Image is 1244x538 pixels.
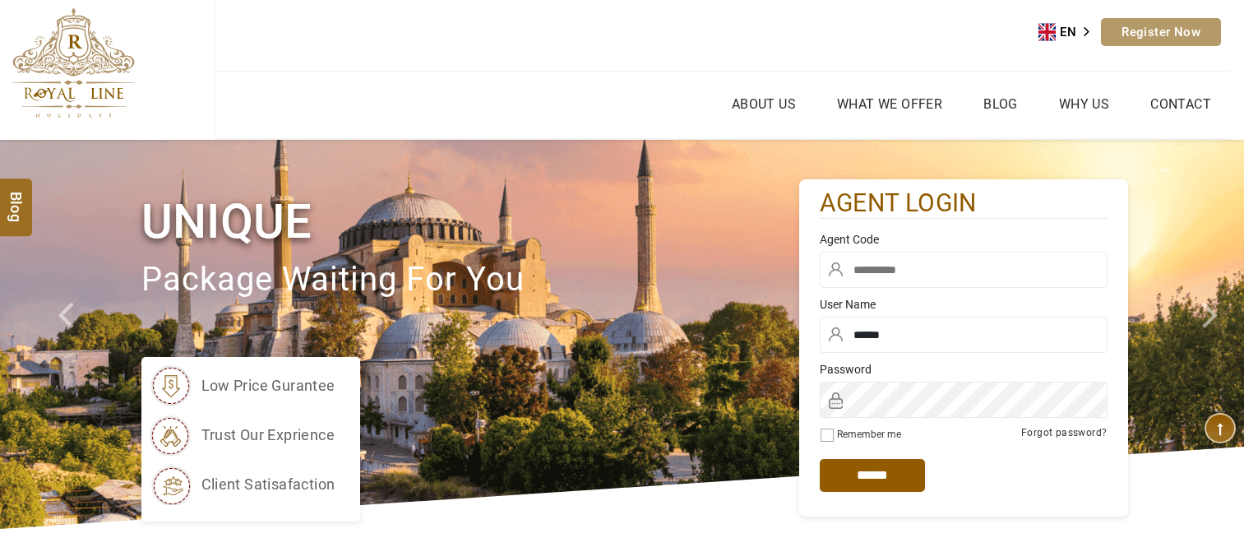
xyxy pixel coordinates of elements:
li: client satisafaction [150,464,335,505]
a: EN [1038,20,1101,44]
h2: agent login [820,188,1108,220]
a: About Us [728,92,800,116]
a: Forgot password? [1021,427,1107,438]
a: Check next prev [37,140,99,529]
span: Blog [6,192,27,206]
a: Contact [1146,92,1215,116]
div: Language [1038,20,1101,44]
a: Check next image [1182,140,1244,529]
img: The Royal Line Holidays [12,7,135,118]
label: User Name [820,296,1108,313]
li: low price gurantee [150,365,335,406]
h1: Unique [141,191,799,253]
label: Agent Code [820,231,1108,248]
p: package waiting for you [141,253,799,308]
li: trust our exprience [150,415,335,456]
a: Blog [979,92,1022,116]
label: Password [820,361,1108,378]
a: What we Offer [833,92,946,116]
a: Register Now [1101,18,1221,46]
label: Remember me [837,429,901,440]
a: Why Us [1055,92,1113,116]
aside: Language selected: English [1038,20,1101,44]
